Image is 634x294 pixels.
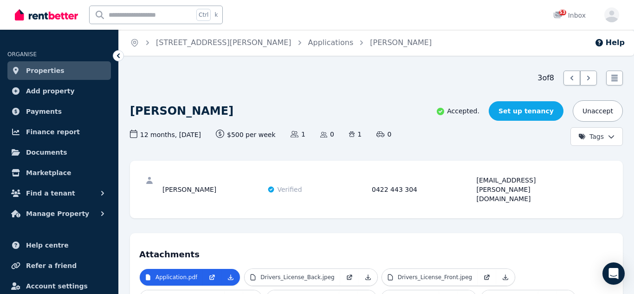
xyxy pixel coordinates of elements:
span: 0 [376,130,391,139]
a: Open in new Tab [478,269,496,286]
div: 0422 443 304 [372,176,474,203]
a: Refer a friend [7,256,111,275]
span: Properties [26,65,65,76]
a: Set up tenancy [489,101,563,121]
span: k [214,11,218,19]
span: Ctrl [196,9,211,21]
div: [EMAIL_ADDRESS][PERSON_NAME][DOMAIN_NAME] [477,176,579,203]
div: Open Intercom Messenger [602,262,625,285]
span: Account settings [26,281,88,292]
button: Find a tenant [7,184,111,203]
a: Marketplace [7,163,111,182]
span: Payments [26,106,62,117]
a: Applications [308,38,354,47]
span: Find a tenant [26,188,75,199]
a: Download Attachment [221,269,240,286]
span: 0 [320,130,334,139]
span: Add property [26,85,75,97]
a: [PERSON_NAME] [370,38,432,47]
button: Manage Property [7,204,111,223]
span: Marketplace [26,167,71,178]
span: 53 [559,10,566,15]
span: Tags [578,132,604,141]
img: RentBetter [15,8,78,22]
a: Open in new Tab [340,269,359,286]
a: [STREET_ADDRESS][PERSON_NAME] [156,38,291,47]
p: Application.pdf [155,274,197,281]
button: Tags [570,127,623,146]
span: Refer a friend [26,260,77,271]
a: Download Attachment [496,269,515,286]
span: 1 [291,130,305,139]
a: Drivers_License_Front.jpeg [382,269,478,286]
p: Drivers_License_Back.jpeg [260,274,334,281]
p: Accepted. [436,106,479,116]
a: Help centre [7,236,111,255]
span: $500 per week [216,130,276,139]
span: 3 of 8 [537,72,554,84]
a: Open in new Tab [203,269,221,286]
div: [PERSON_NAME] [162,176,265,203]
span: Finance report [26,126,80,137]
a: Download Attachment [359,269,377,286]
span: Documents [26,147,67,158]
span: 1 [349,130,362,139]
span: Help centre [26,240,69,251]
h4: Attachments [139,242,614,261]
a: Properties [7,61,111,80]
nav: Breadcrumb [119,30,443,56]
button: Help [595,37,625,48]
a: Application.pdf [140,269,203,286]
h1: [PERSON_NAME] [130,104,233,118]
a: Add property [7,82,111,100]
span: Manage Property [26,208,89,219]
a: Drivers_License_Back.jpeg [245,269,340,286]
a: Documents [7,143,111,162]
div: Inbox [553,11,586,20]
p: Drivers_License_Front.jpeg [398,274,472,281]
span: ORGANISE [7,51,37,58]
span: 12 months , [DATE] [130,130,201,139]
span: Verified [278,185,302,194]
a: Finance report [7,123,111,141]
button: Unaccept [573,100,623,122]
a: Payments [7,102,111,121]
